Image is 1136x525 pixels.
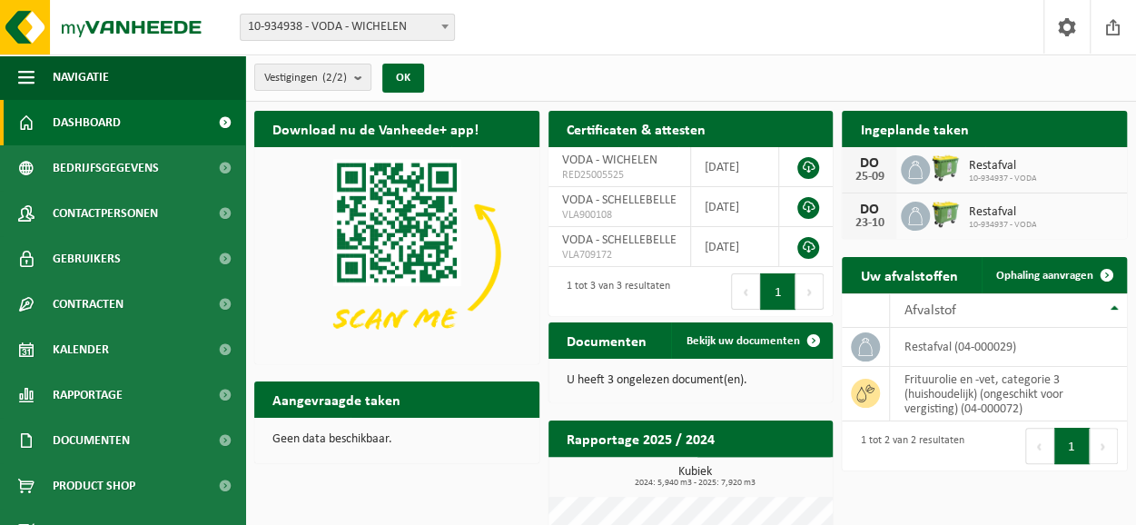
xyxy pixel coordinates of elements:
[930,153,961,183] img: WB-0660-HPE-GN-51
[53,327,109,372] span: Kalender
[53,236,121,282] span: Gebruikers
[904,303,955,318] span: Afvalstof
[562,168,677,183] span: RED25005525
[548,421,733,456] h2: Rapportage 2025 / 2024
[272,433,521,446] p: Geen data beschikbaar.
[1054,428,1090,464] button: 1
[968,173,1036,184] span: 10-934937 - VODA
[851,171,887,183] div: 25-09
[691,187,779,227] td: [DATE]
[240,14,455,41] span: 10-934938 - VODA - WICHELEN
[968,159,1036,173] span: Restafval
[890,367,1127,421] td: frituurolie en -vet, categorie 3 (huishoudelijk) (ongeschikt voor vergisting) (04-000072)
[53,191,158,236] span: Contactpersonen
[558,466,834,488] h3: Kubiek
[686,335,799,347] span: Bekijk uw documenten
[1025,428,1054,464] button: Previous
[562,154,657,167] span: VODA - WICHELEN
[548,322,665,358] h2: Documenten
[562,208,677,223] span: VLA900108
[851,426,963,466] div: 1 tot 2 van 2 resultaten
[968,205,1036,220] span: Restafval
[53,282,123,327] span: Contracten
[795,273,824,310] button: Next
[842,111,986,146] h2: Ingeplande taken
[851,217,887,230] div: 23-10
[982,257,1125,293] a: Ophaling aanvragen
[53,100,121,145] span: Dashboard
[548,111,724,146] h2: Certificaten & attesten
[241,15,454,40] span: 10-934938 - VODA - WICHELEN
[691,227,779,267] td: [DATE]
[254,147,539,361] img: Download de VHEPlus App
[890,328,1127,367] td: restafval (04-000029)
[53,145,159,191] span: Bedrijfsgegevens
[558,479,834,488] span: 2024: 5,940 m3 - 2025: 7,920 m3
[382,64,424,93] button: OK
[697,456,831,492] a: Bekijk rapportage
[930,199,961,230] img: WB-0660-HPE-GN-51
[567,374,815,387] p: U heeft 3 ongelezen document(en).
[254,64,371,91] button: Vestigingen(2/2)
[996,270,1093,282] span: Ophaling aanvragen
[254,111,497,146] h2: Download nu de Vanheede+ app!
[842,257,975,292] h2: Uw afvalstoffen
[558,272,670,312] div: 1 tot 3 van 3 resultaten
[760,273,795,310] button: 1
[851,203,887,217] div: DO
[53,54,109,100] span: Navigatie
[264,64,347,92] span: Vestigingen
[691,147,779,187] td: [DATE]
[968,220,1036,231] span: 10-934937 - VODA
[562,233,677,247] span: VODA - SCHELLEBELLE
[322,72,347,84] count: (2/2)
[53,372,123,418] span: Rapportage
[254,381,419,417] h2: Aangevraagde taken
[731,273,760,310] button: Previous
[562,193,677,207] span: VODA - SCHELLEBELLE
[671,322,831,359] a: Bekijk uw documenten
[53,418,130,463] span: Documenten
[1090,428,1118,464] button: Next
[53,463,135,509] span: Product Shop
[851,156,887,171] div: DO
[562,248,677,262] span: VLA709172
